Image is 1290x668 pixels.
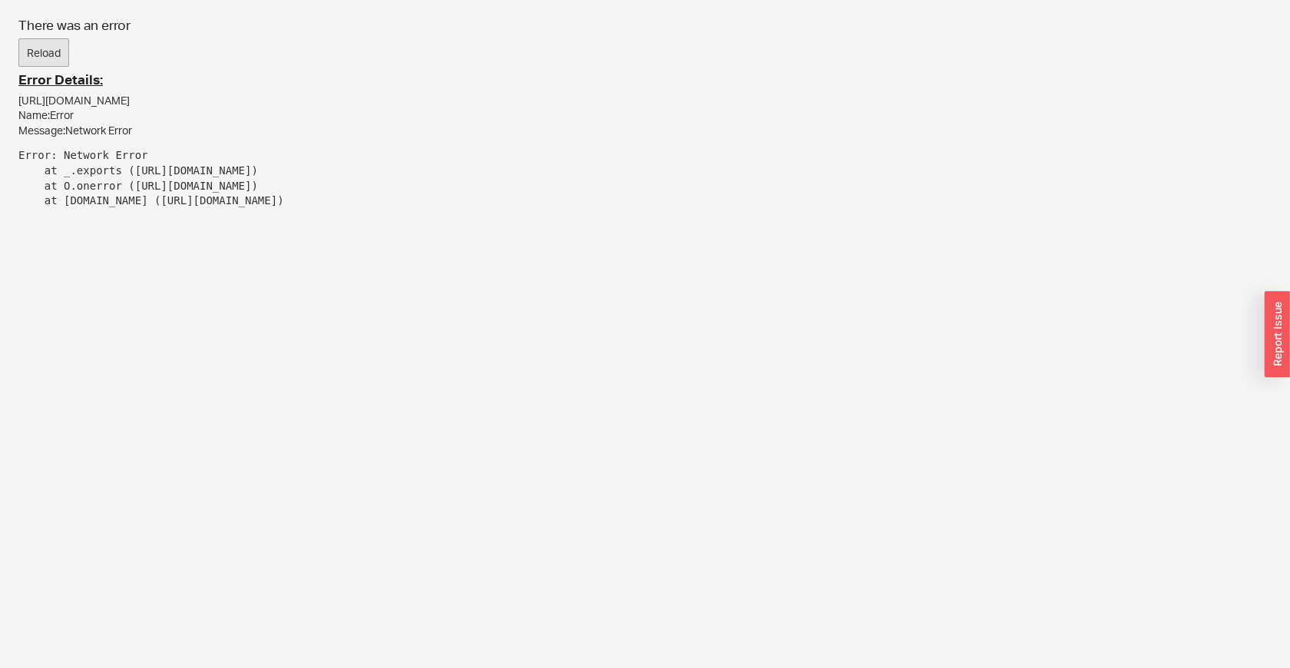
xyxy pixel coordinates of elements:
[18,148,1272,208] pre: Error: Network Error at _.exports ([URL][DOMAIN_NAME]) at O.onerror ([URL][DOMAIN_NAME]) at [DOMA...
[18,107,1272,123] div: Name: Error
[18,93,1272,108] div: [URL][DOMAIN_NAME]
[18,73,1272,87] h3: Error Details:
[18,38,69,68] button: Reload
[18,18,1272,32] h3: There was an error
[18,123,1272,138] div: Message: Network Error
